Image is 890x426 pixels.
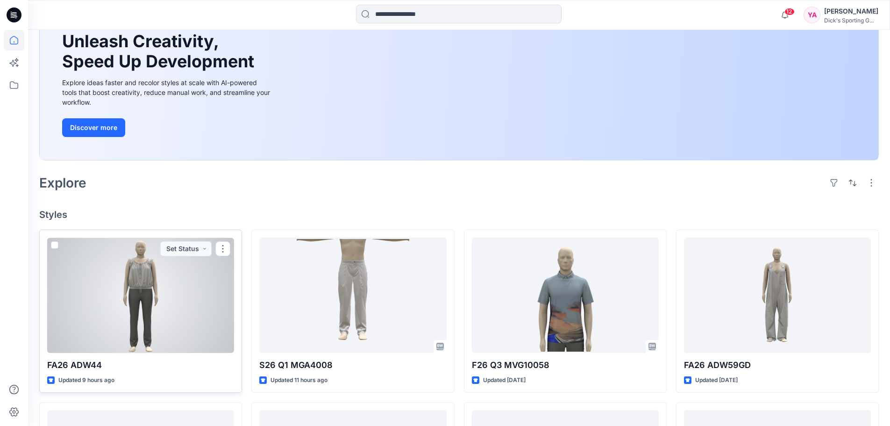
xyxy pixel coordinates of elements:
p: Updated [DATE] [483,375,526,385]
div: YA [804,7,820,23]
p: Updated 11 hours ago [271,375,328,385]
h2: Explore [39,175,86,190]
p: Updated 9 hours ago [58,375,114,385]
a: FA26 ADW44 [47,238,234,353]
a: FA26 ADW59GD [684,238,871,353]
h1: Unleash Creativity, Speed Up Development [62,31,258,72]
h4: Styles [39,209,879,220]
button: Discover more [62,118,125,137]
p: F26 Q3 MVG10058 [472,359,659,372]
a: F26 Q3 MVG10058 [472,238,659,353]
div: Dick's Sporting G... [824,17,878,24]
div: [PERSON_NAME] [824,6,878,17]
p: Updated [DATE] [695,375,738,385]
p: FA26 ADW44 [47,359,234,372]
a: S26 Q1 MGA4008 [259,238,446,353]
a: Discover more [62,118,272,137]
div: Explore ideas faster and recolor styles at scale with AI-powered tools that boost creativity, red... [62,78,272,107]
p: FA26 ADW59GD [684,359,871,372]
span: 12 [784,8,795,15]
p: S26 Q1 MGA4008 [259,359,446,372]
